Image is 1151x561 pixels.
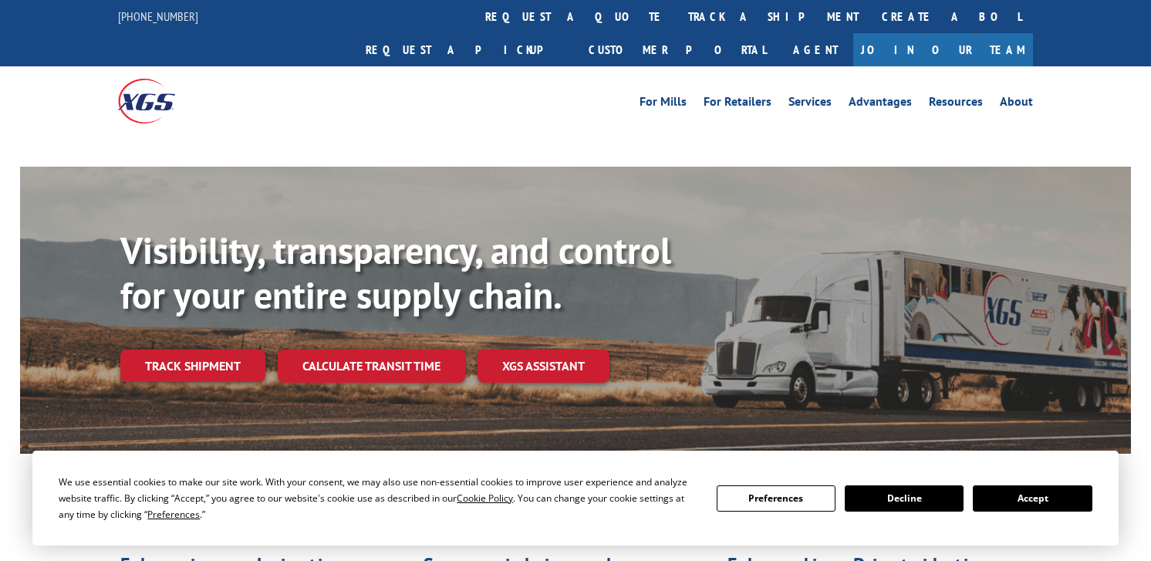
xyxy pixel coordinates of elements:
a: Track shipment [120,350,265,382]
button: Decline [845,485,964,512]
a: Customer Portal [577,33,778,66]
a: For Retailers [704,96,771,113]
a: [PHONE_NUMBER] [118,8,198,24]
button: Accept [973,485,1092,512]
a: Resources [929,96,983,113]
button: Preferences [717,485,835,512]
a: Join Our Team [853,33,1033,66]
a: XGS ASSISTANT [478,350,609,383]
b: Visibility, transparency, and control for your entire supply chain. [120,226,671,319]
a: Agent [778,33,853,66]
a: Calculate transit time [278,350,465,383]
a: About [1000,96,1033,113]
a: Services [788,96,832,113]
div: Cookie Consent Prompt [32,451,1119,546]
a: Advantages [849,96,912,113]
span: Cookie Policy [457,492,513,505]
div: We use essential cookies to make our site work. With your consent, we may also use non-essential ... [59,474,697,522]
a: For Mills [640,96,687,113]
span: Preferences [147,508,200,521]
a: Request a pickup [354,33,577,66]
